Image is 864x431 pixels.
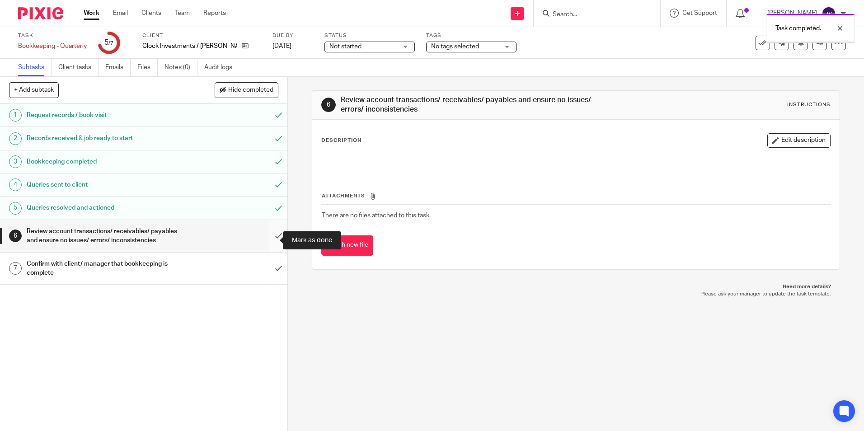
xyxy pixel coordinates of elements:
[142,42,237,51] p: Clock Investments / [PERSON_NAME]
[142,32,261,39] label: Client
[322,193,365,198] span: Attachments
[27,131,182,145] h1: Records received & job ready to start
[9,262,22,275] div: 7
[27,178,182,192] h1: Queries sent to client
[9,109,22,122] div: 1
[27,108,182,122] h1: Request records / book visit
[272,32,313,39] label: Due by
[9,202,22,215] div: 5
[141,9,161,18] a: Clients
[18,32,87,39] label: Task
[137,59,158,76] a: Files
[164,59,197,76] a: Notes (0)
[9,178,22,191] div: 4
[787,101,831,108] div: Instructions
[9,132,22,145] div: 2
[9,82,59,98] button: + Add subtask
[204,59,239,76] a: Audit logs
[321,290,831,298] p: Please ask your manager to update the task template.
[329,43,362,50] span: Not started
[108,41,113,46] small: /7
[775,24,821,33] p: Task completed.
[322,212,431,219] span: There are no files attached to this task.
[27,257,182,280] h1: Confirm with client/ manager that bookkeeping is complete
[9,155,22,168] div: 3
[175,9,190,18] a: Team
[321,137,362,144] p: Description
[84,9,99,18] a: Work
[426,32,517,39] label: Tags
[272,43,291,49] span: [DATE]
[27,225,182,248] h1: Review account transactions/ receivables/ payables and ensure no issues/ errors/ inconsistencies
[341,95,595,115] h1: Review account transactions/ receivables/ payables and ensure no issues/ errors/ inconsistencies
[215,82,278,98] button: Hide completed
[767,133,831,148] button: Edit description
[27,155,182,169] h1: Bookkeeping completed
[321,283,831,290] p: Need more details?
[113,9,128,18] a: Email
[18,59,52,76] a: Subtasks
[104,37,113,48] div: 5
[228,87,273,94] span: Hide completed
[324,32,415,39] label: Status
[58,59,99,76] a: Client tasks
[203,9,226,18] a: Reports
[18,42,87,51] div: Bookkeeping - Quarterly
[9,230,22,242] div: 6
[822,6,836,21] img: svg%3E
[105,59,131,76] a: Emails
[27,201,182,215] h1: Queries resolved and actioned
[321,98,336,112] div: 6
[18,7,63,19] img: Pixie
[321,235,373,256] button: Attach new file
[431,43,479,50] span: No tags selected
